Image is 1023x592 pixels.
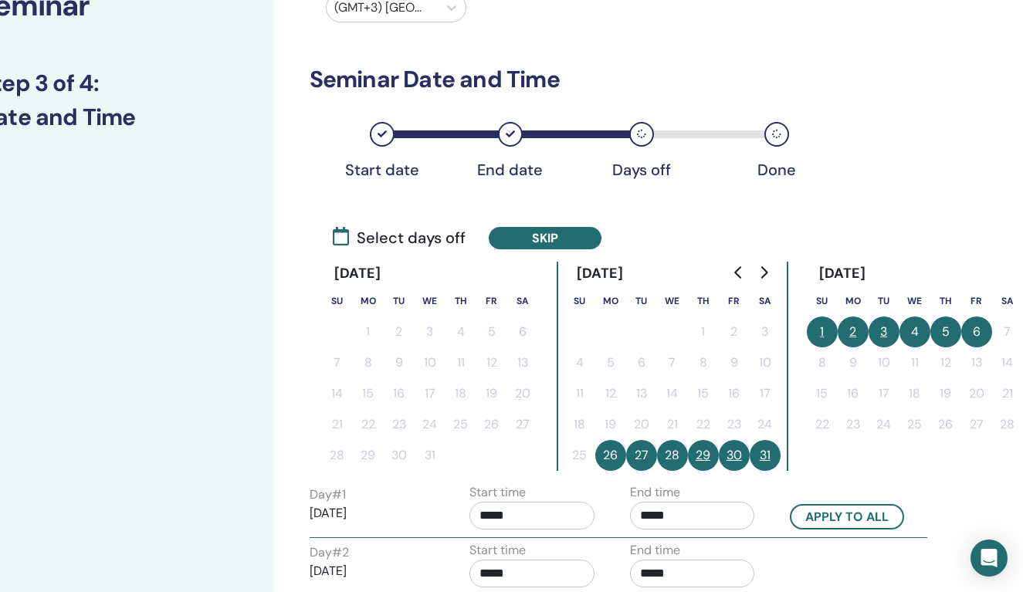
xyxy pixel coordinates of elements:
button: 26 [930,409,961,440]
label: Day # 1 [310,485,346,504]
button: Go to next month [751,257,776,288]
button: 24 [750,409,781,440]
button: 18 [445,378,476,409]
button: 22 [688,409,719,440]
button: 8 [353,347,384,378]
button: 26 [595,440,626,471]
button: 30 [719,440,750,471]
th: Thursday [688,286,719,316]
button: 31 [750,440,781,471]
button: 8 [807,347,838,378]
button: 18 [564,409,595,440]
p: [DATE] [310,504,435,523]
button: 15 [807,378,838,409]
div: [DATE] [322,262,394,286]
button: 23 [838,409,869,440]
div: [DATE] [564,262,636,286]
th: Sunday [807,286,838,316]
div: Start date [344,161,421,179]
button: 8 [688,347,719,378]
button: 14 [992,347,1023,378]
th: Wednesday [415,286,445,316]
button: 10 [750,347,781,378]
h3: Seminar Date and Time [310,66,820,93]
button: 18 [899,378,930,409]
button: 1 [353,316,384,347]
button: 22 [807,409,838,440]
button: 23 [384,409,415,440]
button: 7 [992,316,1023,347]
button: 23 [719,409,750,440]
button: 25 [564,440,595,471]
button: 19 [930,378,961,409]
button: 2 [719,316,750,347]
th: Tuesday [384,286,415,316]
th: Monday [353,286,384,316]
th: Saturday [750,286,781,316]
th: Thursday [930,286,961,316]
button: 17 [415,378,445,409]
button: 4 [445,316,476,347]
button: 9 [719,347,750,378]
button: 20 [626,409,657,440]
button: 22 [353,409,384,440]
button: 13 [507,347,538,378]
button: 15 [688,378,719,409]
p: [DATE] [310,562,435,580]
button: 4 [899,316,930,347]
button: 13 [626,378,657,409]
button: 27 [507,409,538,440]
button: 28 [657,440,688,471]
th: Tuesday [869,286,899,316]
button: 17 [869,378,899,409]
button: 24 [415,409,445,440]
th: Friday [476,286,507,316]
button: Skip [489,227,601,249]
th: Wednesday [899,286,930,316]
label: Start time [469,541,526,560]
button: 19 [595,409,626,440]
th: Sunday [564,286,595,316]
button: 14 [322,378,353,409]
button: 21 [322,409,353,440]
button: 16 [838,378,869,409]
label: End time [630,483,680,502]
button: 29 [353,440,384,471]
button: 11 [564,378,595,409]
th: Friday [961,286,992,316]
th: Thursday [445,286,476,316]
button: 16 [719,378,750,409]
button: 27 [961,409,992,440]
button: 20 [507,378,538,409]
button: 31 [415,440,445,471]
div: End date [472,161,549,179]
button: 4 [564,347,595,378]
button: 21 [992,378,1023,409]
button: 28 [322,440,353,471]
label: Start time [469,483,526,502]
button: 5 [930,316,961,347]
button: 11 [899,347,930,378]
button: 21 [657,409,688,440]
button: 3 [869,316,899,347]
div: Done [738,161,815,179]
button: 27 [626,440,657,471]
button: 3 [415,316,445,347]
button: 28 [992,409,1023,440]
button: 12 [476,347,507,378]
button: 12 [930,347,961,378]
th: Wednesday [657,286,688,316]
button: 16 [384,378,415,409]
button: 1 [807,316,838,347]
button: 13 [961,347,992,378]
button: 20 [961,378,992,409]
button: 6 [961,316,992,347]
label: End time [630,541,680,560]
button: 30 [384,440,415,471]
button: 11 [445,347,476,378]
th: Saturday [992,286,1023,316]
button: 26 [476,409,507,440]
button: 10 [869,347,899,378]
button: 5 [595,347,626,378]
th: Friday [719,286,750,316]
